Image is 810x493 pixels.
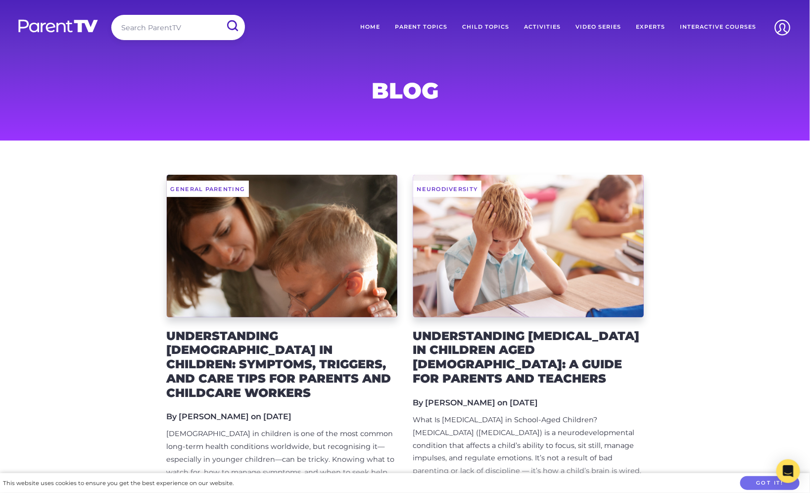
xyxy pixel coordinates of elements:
div: Open Intercom Messenger [776,459,800,483]
h5: By [PERSON_NAME] on [DATE] [167,412,397,421]
button: Got it! [740,476,800,491]
input: Submit [219,15,245,37]
span: General Parenting [167,181,249,197]
h2: Understanding [MEDICAL_DATA] in Children Aged [DEMOGRAPHIC_DATA]: A Guide for Parents and Teachers [413,329,644,386]
a: Activities [517,15,568,40]
a: Interactive Courses [672,15,763,40]
input: Search ParentTV [111,15,245,40]
img: parenttv-logo-white.4c85aaf.svg [17,19,99,33]
a: Home [353,15,387,40]
div: What Is [MEDICAL_DATA] in School-Aged Children? [MEDICAL_DATA] ([MEDICAL_DATA]) is a neurodevelop... [413,414,644,491]
h5: By [PERSON_NAME] on [DATE] [413,398,644,407]
span: Neurodiversity [413,181,482,197]
h1: Blog [167,81,644,100]
div: This website uses cookies to ensure you get the best experience on our website. [3,478,234,489]
img: Account [770,15,795,40]
a: Experts [628,15,672,40]
a: Video Series [568,15,628,40]
a: Parent Topics [387,15,455,40]
h2: Understanding [DEMOGRAPHIC_DATA] in Children: Symptoms, Triggers, and Care Tips for Parents and C... [167,329,397,400]
a: Child Topics [455,15,517,40]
